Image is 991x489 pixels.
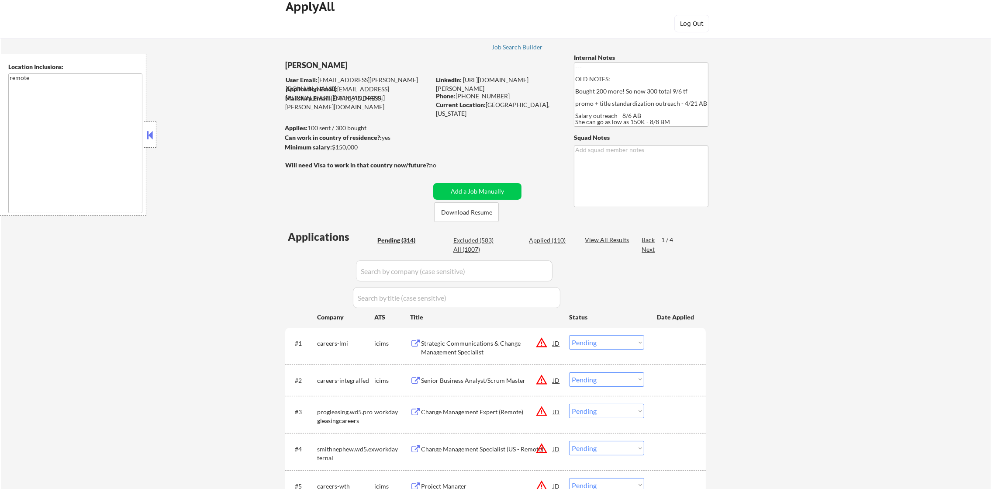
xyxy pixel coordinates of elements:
[374,313,410,322] div: ATS
[642,245,656,254] div: Next
[353,287,560,308] input: Search by title (case sensitive)
[285,133,428,142] div: yes
[421,339,553,356] div: Strategic Communications & Change Management Specialist
[529,236,573,245] div: Applied (110)
[436,101,486,108] strong: Current Location:
[285,143,430,152] div: $150,000
[285,94,430,111] div: [EMAIL_ADDRESS][PERSON_NAME][DOMAIN_NAME]
[295,376,310,385] div: #2
[552,404,561,420] div: JD
[574,133,708,142] div: Squad Notes
[286,85,430,102] div: [EMAIL_ADDRESS][PERSON_NAME][DOMAIN_NAME]
[285,60,465,71] div: [PERSON_NAME]
[535,442,548,454] button: warning_amber
[552,441,561,457] div: JD
[286,76,318,83] strong: User Email:
[453,245,497,254] div: All (1007)
[285,143,332,151] strong: Minimum salary:
[552,335,561,351] div: JD
[492,44,543,52] a: Job Search Builder
[552,372,561,388] div: JD
[421,445,553,454] div: Change Management Specialist (US - Remote)
[374,339,410,348] div: icims
[374,445,410,454] div: workday
[535,374,548,386] button: warning_amber
[410,313,561,322] div: Title
[295,339,310,348] div: #1
[317,313,374,322] div: Company
[317,445,374,462] div: smithnephew.wd5.external
[642,236,656,244] div: Back
[285,161,431,169] strong: Will need Visa to work in that country now/future?:
[661,236,681,244] div: 1 / 4
[492,44,543,50] div: Job Search Builder
[535,336,548,349] button: warning_amber
[436,92,456,100] strong: Phone:
[436,76,528,92] a: [URL][DOMAIN_NAME][PERSON_NAME]
[286,85,337,93] strong: Application Email:
[295,408,310,416] div: #3
[535,405,548,417] button: warning_amber
[377,236,421,245] div: Pending (314)
[436,76,462,83] strong: LinkedIn:
[574,53,708,62] div: Internal Notes
[285,134,382,141] strong: Can work in country of residence?:
[374,408,410,416] div: workday
[436,92,559,101] div: [PHONE_NUMBER]
[453,236,497,245] div: Excluded (583)
[433,183,521,200] button: Add a Job Manually
[657,313,695,322] div: Date Applied
[356,260,552,281] input: Search by company (case sensitive)
[8,62,143,71] div: Location Inclusions:
[429,161,454,170] div: no
[674,15,709,32] button: Log Out
[436,101,559,118] div: [GEOGRAPHIC_DATA], [US_STATE]
[286,76,430,93] div: [EMAIL_ADDRESS][PERSON_NAME][DOMAIN_NAME]
[285,94,331,102] strong: Mailslurp Email:
[569,309,644,325] div: Status
[317,408,374,425] div: progleasing.wd5.progleasingcareers
[421,408,553,416] div: Change Management Expert (Remote)
[421,376,553,385] div: Senior Business Analyst/Scrum Master
[285,124,430,132] div: 100 sent / 300 bought
[317,339,374,348] div: careers-lmi
[295,445,310,454] div: #4
[585,236,632,244] div: View All Results
[434,202,499,222] button: Download Resume
[374,376,410,385] div: icims
[285,124,307,132] strong: Applies:
[288,232,374,242] div: Applications
[317,376,374,385] div: careers-integralfed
